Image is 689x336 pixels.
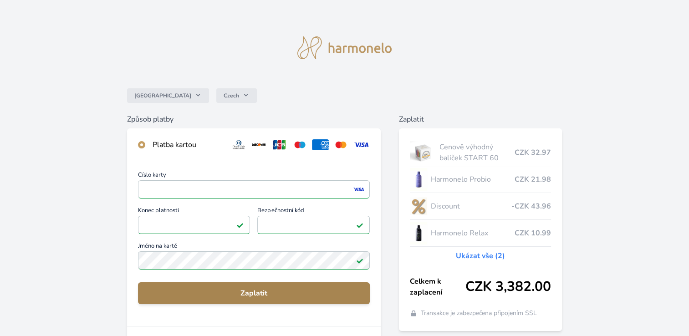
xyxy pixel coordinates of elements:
[456,250,505,261] a: Ukázat vše (2)
[465,279,551,295] span: CZK 3,382.00
[297,36,392,59] img: logo.svg
[431,228,515,239] span: Harmonelo Relax
[421,309,537,318] span: Transakce je zabezpečena připojením SSL
[410,276,465,298] span: Celkem k zaplacení
[515,174,551,185] span: CZK 21.98
[271,139,288,150] img: jcb.svg
[352,185,365,193] img: visa
[410,222,427,244] img: CLEAN_RELAX_se_stinem_x-lo.jpg
[142,219,246,231] iframe: Iframe pro datum vypršení platnosti
[410,195,427,218] img: discount-lo.png
[138,251,370,270] input: Jméno na kartěPlatné pole
[312,139,329,150] img: amex.svg
[515,228,551,239] span: CZK 10.99
[332,139,349,150] img: mc.svg
[431,174,515,185] span: Harmonelo Probio
[134,92,191,99] span: [GEOGRAPHIC_DATA]
[230,139,247,150] img: diners.svg
[257,208,370,216] span: Bezpečnostní kód
[145,288,362,299] span: Zaplatit
[439,142,515,163] span: Cenově výhodný balíček START 60
[142,183,366,196] iframe: Iframe pro číslo karty
[511,201,551,212] span: -CZK 43.96
[216,88,257,103] button: Czech
[127,114,381,125] h6: Způsob platby
[291,139,308,150] img: maestro.svg
[236,221,244,229] img: Platné pole
[353,139,370,150] img: visa.svg
[515,147,551,158] span: CZK 32.97
[410,141,436,164] img: start.jpg
[153,139,223,150] div: Platba kartou
[431,201,511,212] span: Discount
[138,282,370,304] button: Zaplatit
[356,257,363,264] img: Platné pole
[224,92,239,99] span: Czech
[138,243,370,251] span: Jméno na kartě
[261,219,366,231] iframe: Iframe pro bezpečnostní kód
[410,168,427,191] img: CLEAN_PROBIO_se_stinem_x-lo.jpg
[250,139,267,150] img: discover.svg
[138,172,370,180] span: Číslo karty
[138,208,250,216] span: Konec platnosti
[127,88,209,103] button: [GEOGRAPHIC_DATA]
[399,114,562,125] h6: Zaplatit
[356,221,363,229] img: Platné pole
